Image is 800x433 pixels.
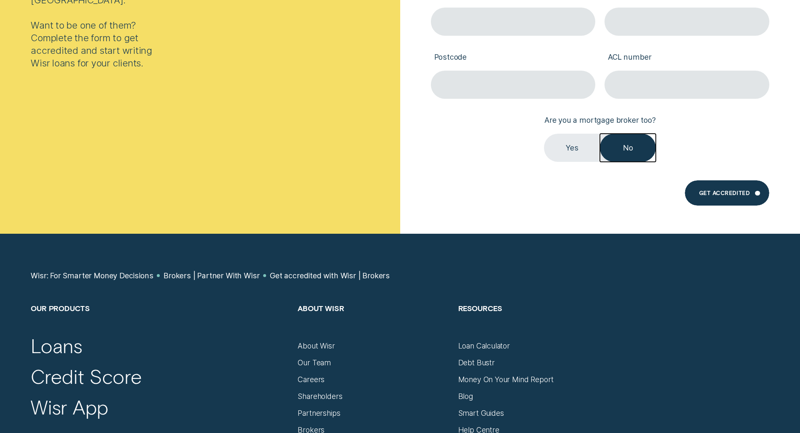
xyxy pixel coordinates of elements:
[270,271,390,280] a: Get accredited with Wisr | Brokers
[541,108,659,134] label: Are you a mortgage broker too?
[458,409,504,418] a: Smart Guides
[31,334,82,358] a: Loans
[458,375,554,384] a: Money On Your Mind Report
[298,358,331,367] a: Our Team
[164,271,259,280] a: Brokers | Partner With Wisr
[544,134,600,162] label: Yes
[298,304,449,341] h2: About Wisr
[605,45,769,71] label: ACL number
[458,358,495,367] a: Debt Bustr
[31,395,108,420] a: Wisr App
[31,364,142,389] a: Credit Score
[600,134,656,162] label: No
[298,375,325,384] a: Careers
[298,409,340,418] a: Partnerships
[685,180,769,206] button: Get Accredited
[298,392,342,401] a: Shareholders
[431,45,595,71] label: Postcode
[298,341,335,351] a: About Wisr
[458,341,510,351] a: Loan Calculator
[31,304,288,341] h2: Our Products
[458,392,473,401] a: Blog
[31,271,153,280] a: Wisr: For Smarter Money Decisions
[458,304,609,341] h2: Resources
